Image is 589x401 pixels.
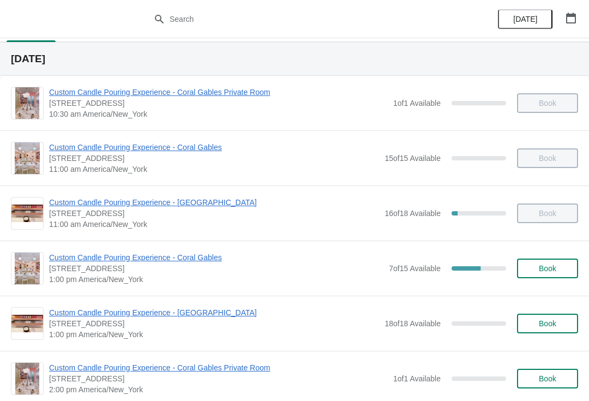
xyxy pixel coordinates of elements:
span: [DATE] [513,15,537,23]
img: Custom Candle Pouring Experience - Coral Gables Private Room | 154 Giralda Avenue, Coral Gables, ... [15,87,39,119]
span: Custom Candle Pouring Experience - [GEOGRAPHIC_DATA] [49,197,379,208]
h2: [DATE] [11,53,578,64]
button: Book [517,259,578,278]
span: [STREET_ADDRESS] [49,208,379,219]
span: 1 of 1 Available [393,99,441,107]
span: 7 of 15 Available [389,264,441,273]
span: 1:00 pm America/New_York [49,274,383,285]
button: [DATE] [498,9,552,29]
span: Custom Candle Pouring Experience - [GEOGRAPHIC_DATA] [49,307,379,318]
span: 2:00 pm America/New_York [49,384,388,395]
span: Book [539,264,556,273]
span: 10:30 am America/New_York [49,109,388,119]
span: Book [539,374,556,383]
img: Custom Candle Pouring Experience - Fort Lauderdale | 914 East Las Olas Boulevard, Fort Lauderdale... [11,315,43,333]
span: 18 of 18 Available [384,319,441,328]
span: 15 of 15 Available [384,154,441,163]
span: [STREET_ADDRESS] [49,153,379,164]
span: Custom Candle Pouring Experience - Coral Gables Private Room [49,87,388,98]
img: Custom Candle Pouring Experience - Coral Gables | 154 Giralda Avenue, Coral Gables, FL, USA | 1:0... [15,253,40,284]
span: 16 of 18 Available [384,209,441,218]
span: Book [539,319,556,328]
span: Custom Candle Pouring Experience - Coral Gables [49,252,383,263]
span: [STREET_ADDRESS] [49,98,388,109]
span: 1:00 pm America/New_York [49,329,379,340]
span: 11:00 am America/New_York [49,219,379,230]
img: Custom Candle Pouring Experience - Coral Gables Private Room | 154 Giralda Avenue, Coral Gables, ... [15,363,39,394]
span: 11:00 am America/New_York [49,164,379,175]
span: Custom Candle Pouring Experience - Coral Gables Private Room [49,362,388,373]
span: Custom Candle Pouring Experience - Coral Gables [49,142,379,153]
img: Custom Candle Pouring Experience - Coral Gables | 154 Giralda Avenue, Coral Gables, FL, USA | 11:... [15,142,40,174]
button: Book [517,369,578,388]
span: [STREET_ADDRESS] [49,373,388,384]
span: [STREET_ADDRESS] [49,263,383,274]
input: Search [169,9,442,29]
img: Custom Candle Pouring Experience - Fort Lauderdale | 914 East Las Olas Boulevard, Fort Lauderdale... [11,205,43,223]
button: Book [517,314,578,333]
span: [STREET_ADDRESS] [49,318,379,329]
span: 1 of 1 Available [393,374,441,383]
